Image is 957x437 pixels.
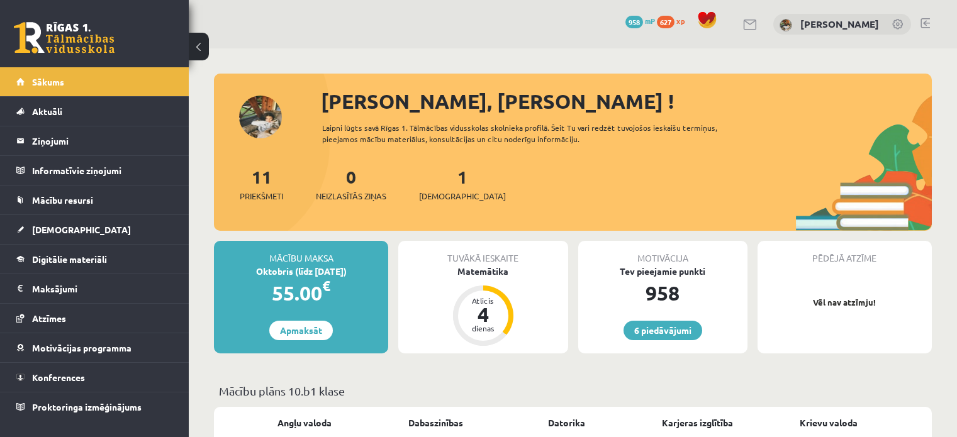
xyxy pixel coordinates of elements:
[32,253,107,265] span: Digitālie materiāli
[657,16,691,26] a: 627 xp
[398,241,568,265] div: Tuvākā ieskaite
[32,76,64,87] span: Sākums
[32,274,173,303] legend: Maksājumi
[625,16,643,28] span: 958
[322,122,753,145] div: Laipni lūgts savā Rīgas 1. Tālmācības vidusskolas skolnieka profilā. Šeit Tu vari redzēt tuvojošo...
[800,18,879,30] a: [PERSON_NAME]
[16,392,173,421] a: Proktoringa izmēģinājums
[14,22,115,53] a: Rīgas 1. Tālmācības vidusskola
[321,86,932,116] div: [PERSON_NAME], [PERSON_NAME] !
[32,194,93,206] span: Mācību resursi
[240,165,283,202] a: 11Priekšmeti
[16,215,173,244] a: [DEMOGRAPHIC_DATA]
[16,363,173,392] a: Konferences
[269,321,333,340] a: Apmaksāt
[780,19,792,31] img: Darja Degtjarjova
[316,190,386,202] span: Neizlasītās ziņas
[16,304,173,333] a: Atzīmes
[676,16,685,26] span: xp
[32,342,132,353] span: Motivācijas programma
[214,241,388,265] div: Mācību maksa
[316,165,386,202] a: 0Neizlasītās ziņas
[219,382,927,399] p: Mācību plāns 10.b1 klase
[16,97,173,126] a: Aktuāli
[657,16,674,28] span: 627
[16,185,173,214] a: Mācību resursi
[419,190,506,202] span: [DEMOGRAPHIC_DATA]
[32,401,142,412] span: Proktoringa izmēģinājums
[800,416,858,429] a: Krievu valoda
[16,274,173,303] a: Maksājumi
[398,265,568,348] a: Matemātika Atlicis 4 dienas
[578,278,747,308] div: 958
[398,265,568,278] div: Matemātika
[16,333,173,362] a: Motivācijas programma
[16,67,173,96] a: Sākums
[32,106,62,117] span: Aktuāli
[214,265,388,278] div: Oktobris (līdz [DATE])
[625,16,655,26] a: 958 mP
[16,156,173,185] a: Informatīvie ziņojumi
[32,126,173,155] legend: Ziņojumi
[758,241,932,265] div: Pēdējā atzīme
[548,416,585,429] a: Datorika
[464,297,502,304] div: Atlicis
[662,416,733,429] a: Karjeras izglītība
[32,313,66,324] span: Atzīmes
[645,16,655,26] span: mP
[578,241,747,265] div: Motivācija
[464,324,502,332] div: dienas
[624,321,702,340] a: 6 piedāvājumi
[464,304,502,324] div: 4
[277,416,332,429] a: Angļu valoda
[16,245,173,274] a: Digitālie materiāli
[214,278,388,308] div: 55.00
[419,165,506,202] a: 1[DEMOGRAPHIC_DATA]
[408,416,463,429] a: Dabaszinības
[240,190,283,202] span: Priekšmeti
[764,296,926,309] p: Vēl nav atzīmju!
[16,126,173,155] a: Ziņojumi
[322,277,330,295] span: €
[32,372,85,383] span: Konferences
[578,265,747,278] div: Tev pieejamie punkti
[32,224,131,235] span: [DEMOGRAPHIC_DATA]
[32,156,173,185] legend: Informatīvie ziņojumi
